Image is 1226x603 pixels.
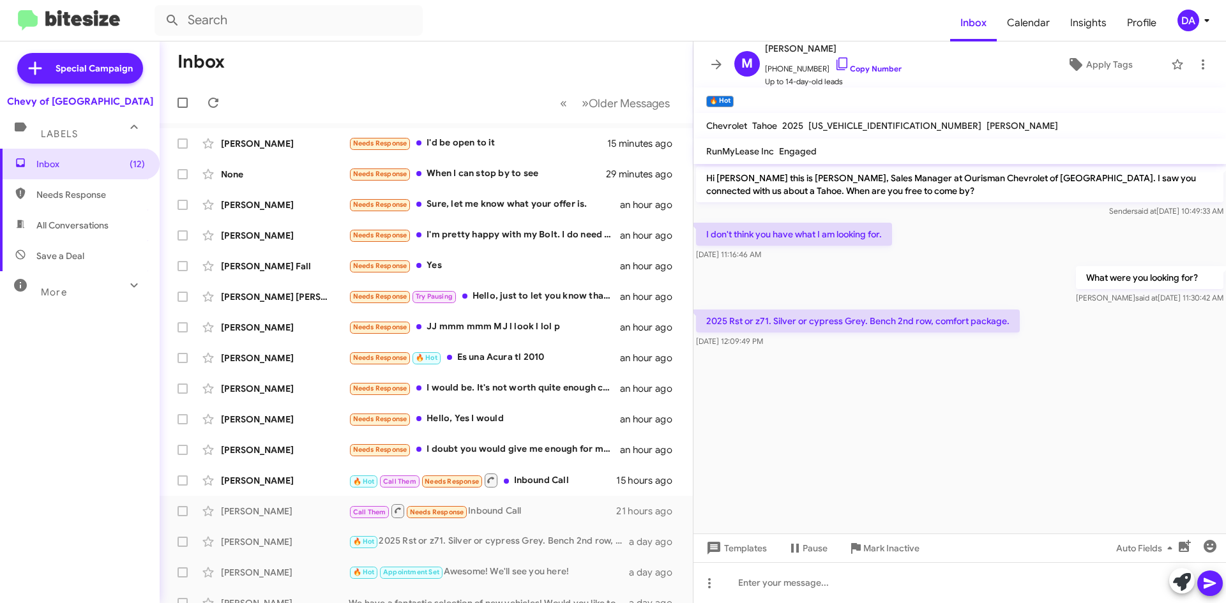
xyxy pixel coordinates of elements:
span: 🔥 Hot [353,568,375,576]
span: said at [1134,206,1156,216]
span: Inbox [36,158,145,170]
span: [PHONE_NUMBER] [765,56,902,75]
div: an hour ago [620,321,683,334]
div: [PERSON_NAME] [221,321,349,334]
span: More [41,287,67,298]
div: an hour ago [620,443,683,456]
a: Insights [1060,4,1117,41]
div: [PERSON_NAME] [221,474,349,487]
div: 29 minutes ago [606,168,683,181]
span: Templates [704,537,767,560]
div: [PERSON_NAME] [221,352,349,364]
a: Calendar [997,4,1060,41]
span: Auto Fields [1116,537,1177,560]
span: [PERSON_NAME] [987,120,1058,131]
div: 2025 Rst or z71. Silver or cypress Grey. Bench 2nd row, comfort package. [349,534,629,549]
span: Needs Response [353,323,407,331]
button: Next [574,90,677,116]
span: Call Them [353,508,386,516]
div: Inbound Call [349,503,616,519]
div: an hour ago [620,352,683,364]
button: Mark Inactive [838,537,930,560]
p: Hi [PERSON_NAME] this is [PERSON_NAME], Sales Manager at Ourisman Chevrolet of [GEOGRAPHIC_DATA].... [696,167,1223,202]
span: 🔥 Hot [353,477,375,486]
p: I don't think you have what I am looking for. [696,223,892,246]
span: [PERSON_NAME] [765,41,902,56]
span: [US_VEHICLE_IDENTIFICATION_NUMBER] [808,120,981,131]
div: 15 hours ago [616,474,683,487]
div: 21 hours ago [616,505,683,517]
div: Sure, let me know what your offer is. [349,197,620,212]
div: a day ago [629,535,683,548]
div: Awesome! We'll see you here! [349,565,629,579]
div: an hour ago [620,290,683,303]
div: [PERSON_NAME] [221,137,349,150]
span: 2025 [782,120,803,131]
span: Special Campaign [56,62,133,75]
span: Labels [41,128,78,140]
span: Up to 14-day-old leads [765,75,902,88]
span: Try Pausing [416,292,453,301]
span: Pause [803,537,828,560]
div: Hello, just to let you know that I don't have the Chevy [US_STATE] anymore, I was in car accident... [349,289,620,304]
div: an hour ago [620,260,683,272]
input: Search [155,5,423,36]
span: Needs Response [410,508,464,516]
div: [PERSON_NAME] [221,535,349,548]
a: Special Campaign [17,53,143,84]
span: Needs Response [353,170,407,178]
span: Appointment Set [383,568,439,576]
div: None [221,168,349,181]
span: Needs Response [353,292,407,301]
span: Save a Deal [36,249,84,262]
span: M [741,54,753,74]
div: [PERSON_NAME] Fall [221,260,349,272]
span: [DATE] 12:09:49 PM [696,336,763,346]
span: (12) [130,158,145,170]
button: Auto Fields [1106,537,1188,560]
div: [PERSON_NAME] [221,566,349,579]
nav: Page navigation example [553,90,677,116]
span: Needs Response [353,384,407,392]
span: Needs Response [353,415,407,423]
button: DA [1167,10,1212,31]
span: All Conversations [36,219,109,232]
div: When I can stop by to see [349,167,606,181]
span: Tahoe [752,120,777,131]
div: a day ago [629,566,683,579]
div: [PERSON_NAME] [221,382,349,395]
span: Call Them [383,477,416,486]
div: [PERSON_NAME] [221,505,349,517]
div: I'd be open to it [349,136,607,151]
button: Previous [552,90,575,116]
div: [PERSON_NAME] [221,443,349,456]
div: an hour ago [620,229,683,242]
small: 🔥 Hot [706,96,734,107]
p: 2025 Rst or z71. Silver or cypress Grey. Bench 2nd row, comfort package. [696,309,1020,332]
span: Older Messages [589,96,670,110]
a: Inbox [950,4,997,41]
span: said at [1135,293,1158,302]
div: [PERSON_NAME] [221,198,349,211]
span: [DATE] 11:16:46 AM [696,249,761,259]
span: Profile [1117,4,1167,41]
div: an hour ago [620,413,683,426]
div: Chevy of [GEOGRAPHIC_DATA] [7,95,153,108]
span: Needs Response [353,262,407,270]
button: Pause [777,537,838,560]
span: Needs Response [353,139,407,147]
span: RunMyLease Inc [706,145,774,157]
span: 🔥 Hot [353,537,375,546]
div: [PERSON_NAME] [221,413,349,426]
span: Needs Response [353,354,407,362]
span: Needs Response [353,231,407,239]
span: Needs Response [36,188,145,201]
p: What were you looking for? [1076,266,1223,289]
div: 15 minutes ago [607,137,683,150]
div: [PERSON_NAME] [PERSON_NAME] [221,290,349,303]
span: Needs Response [425,477,479,486]
span: Needs Response [353,200,407,209]
div: Hello, Yes I would [349,412,620,426]
button: Apply Tags [1034,53,1165,76]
